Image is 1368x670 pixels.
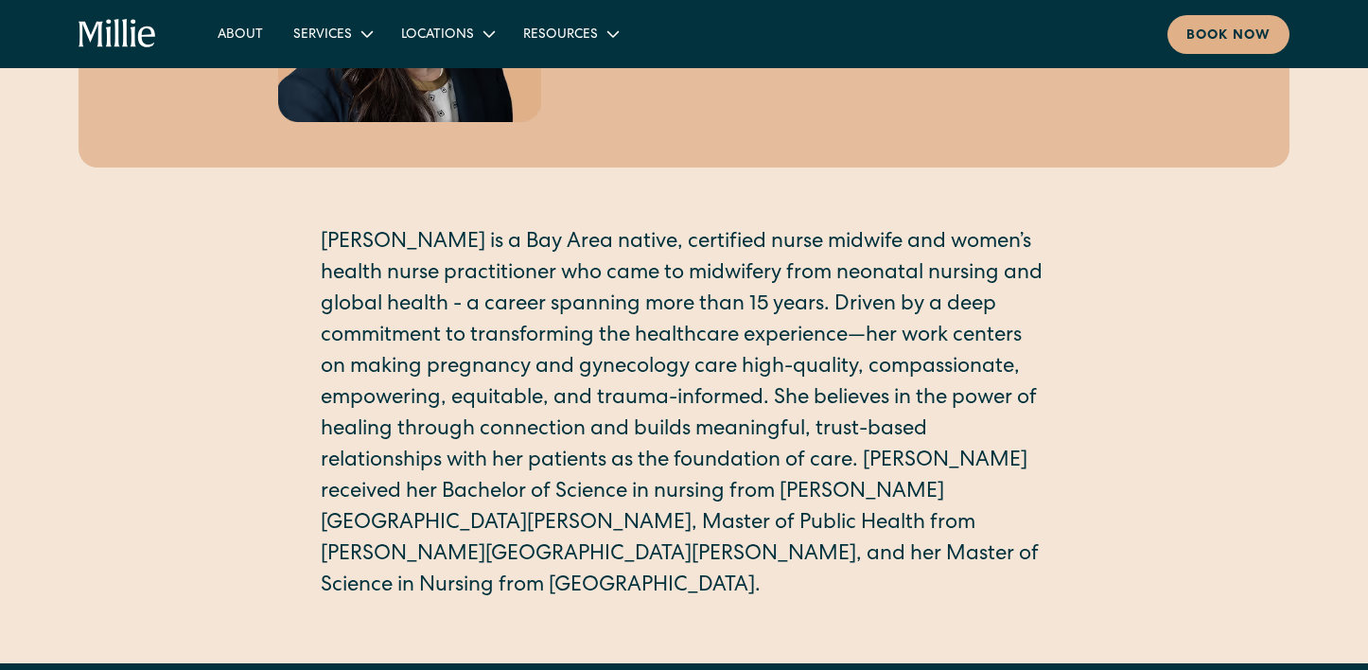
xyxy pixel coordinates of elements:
div: Locations [386,18,508,49]
p: [PERSON_NAME] is a Bay Area native, certified nurse midwife and women’s health nurse practitioner... [321,228,1047,603]
a: About [202,18,278,49]
div: Book now [1186,26,1271,46]
div: Locations [401,26,474,45]
div: Resources [508,18,632,49]
div: Services [278,18,386,49]
div: Resources [523,26,598,45]
a: home [79,19,157,49]
a: Book now [1167,15,1289,54]
div: Services [293,26,352,45]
